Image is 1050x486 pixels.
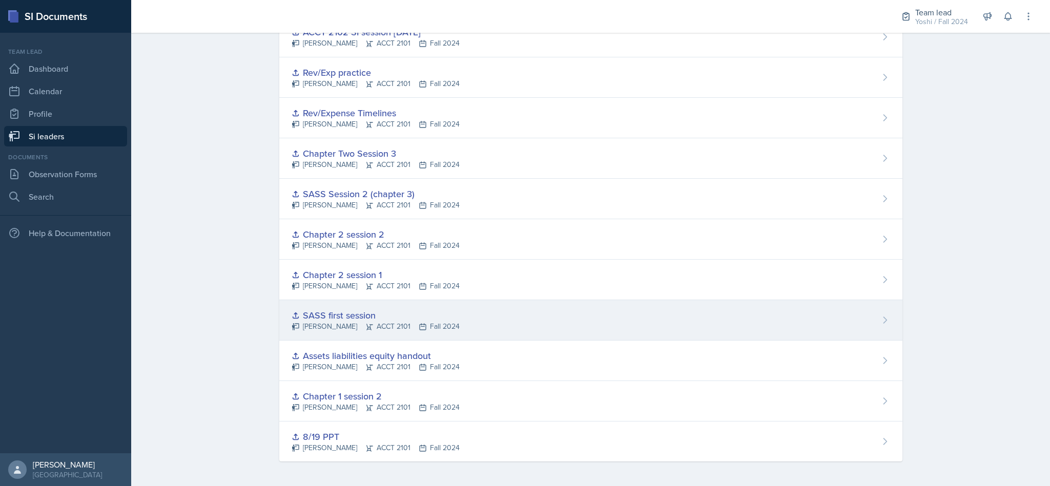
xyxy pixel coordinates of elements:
[279,98,902,138] a: Rev/Expense Timelines [PERSON_NAME]ACCT 2101Fall 2024
[4,126,127,146] a: Si leaders
[4,103,127,124] a: Profile
[292,66,460,79] div: Rev/Exp practice
[279,300,902,341] a: SASS first session [PERSON_NAME]ACCT 2101Fall 2024
[292,268,460,282] div: Chapter 2 session 1
[292,442,460,453] div: [PERSON_NAME] ACCT 2101 Fall 2024
[292,240,460,251] div: [PERSON_NAME] ACCT 2101 Fall 2024
[292,430,460,443] div: 8/19 PPT
[292,187,460,201] div: SASS Session 2 (chapter 3)
[279,341,902,381] a: Assets liabilities equity handout [PERSON_NAME]ACCT 2101Fall 2024
[279,179,902,219] a: SASS Session 2 (chapter 3) [PERSON_NAME]ACCT 2101Fall 2024
[292,349,460,363] div: Assets liabilities equity handout
[292,106,460,120] div: Rev/Expense Timelines
[4,153,127,162] div: Documents
[279,219,902,260] a: Chapter 2 session 2 [PERSON_NAME]ACCT 2101Fall 2024
[4,81,127,101] a: Calendar
[292,362,460,372] div: [PERSON_NAME] ACCT 2101 Fall 2024
[915,16,968,27] div: Yoshi / Fall 2024
[292,78,460,89] div: [PERSON_NAME] ACCT 2101 Fall 2024
[4,164,127,184] a: Observation Forms
[915,6,968,18] div: Team lead
[292,159,460,170] div: [PERSON_NAME] ACCT 2101 Fall 2024
[279,421,902,461] a: 8/19 PPT [PERSON_NAME]ACCT 2101Fall 2024
[292,402,460,413] div: [PERSON_NAME] ACCT 2101 Fall 2024
[33,459,102,470] div: [PERSON_NAME]
[4,58,127,79] a: Dashboard
[279,381,902,421] a: Chapter 1 session 2 [PERSON_NAME]ACCT 2101Fall 2024
[279,138,902,179] a: Chapter Two Session 3 [PERSON_NAME]ACCT 2101Fall 2024
[292,281,460,291] div: [PERSON_NAME] ACCT 2101 Fall 2024
[4,223,127,243] div: Help & Documentation
[292,227,460,241] div: Chapter 2 session 2
[292,200,460,210] div: [PERSON_NAME] ACCT 2101 Fall 2024
[292,321,460,332] div: [PERSON_NAME] ACCT 2101 Fall 2024
[279,57,902,98] a: Rev/Exp practice [PERSON_NAME]ACCT 2101Fall 2024
[292,389,460,403] div: Chapter 1 session 2
[279,260,902,300] a: Chapter 2 session 1 [PERSON_NAME]ACCT 2101Fall 2024
[292,38,460,49] div: [PERSON_NAME] ACCT 2101 Fall 2024
[292,119,460,130] div: [PERSON_NAME] ACCT 2101 Fall 2024
[279,17,902,57] a: ACCT 2102 SI session [DATE] [PERSON_NAME]ACCT 2101Fall 2024
[4,47,127,56] div: Team lead
[4,186,127,207] a: Search
[292,308,460,322] div: SASS first session
[292,146,460,160] div: Chapter Two Session 3
[33,470,102,480] div: [GEOGRAPHIC_DATA]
